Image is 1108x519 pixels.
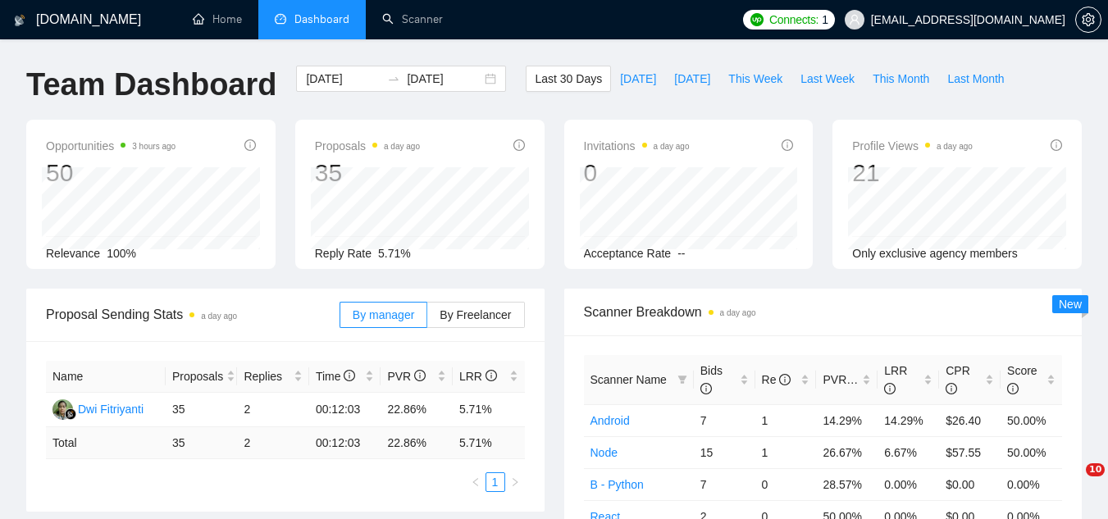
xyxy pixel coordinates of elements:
[947,70,1004,88] span: Last Month
[294,12,349,26] span: Dashboard
[674,70,710,88] span: [DATE]
[466,472,486,492] li: Previous Page
[852,247,1018,260] span: Only exclusive agency members
[755,468,817,500] td: 0
[315,247,372,260] span: Reply Rate
[166,361,238,393] th: Proposals
[584,157,690,189] div: 0
[78,400,144,418] div: Dwi Fitriyanti
[1001,404,1062,436] td: 50.00%
[1007,383,1019,394] span: info-circle
[873,70,929,88] span: This Month
[306,70,381,88] input: Start date
[466,472,486,492] button: left
[387,72,400,85] span: to
[1052,463,1092,503] iframe: Intercom live chat
[822,11,828,29] span: 1
[486,473,504,491] a: 1
[937,142,973,151] time: a day ago
[823,373,861,386] span: PVR
[132,142,176,151] time: 3 hours ago
[728,70,782,88] span: This Week
[65,408,76,420] img: gigradar-bm.png
[513,139,525,151] span: info-circle
[946,383,957,394] span: info-circle
[237,361,309,393] th: Replies
[505,472,525,492] li: Next Page
[353,308,414,321] span: By manager
[584,302,1063,322] span: Scanner Breakdown
[700,383,712,394] span: info-circle
[750,13,764,26] img: upwork-logo.png
[946,364,970,395] span: CPR
[611,66,665,92] button: [DATE]
[720,308,756,317] time: a day ago
[1001,436,1062,468] td: 50.00%
[201,312,237,321] time: a day ago
[26,66,276,104] h1: Team Dashboard
[719,66,791,92] button: This Week
[590,414,630,427] a: Android
[315,136,420,156] span: Proposals
[459,370,497,383] span: LRR
[677,247,685,260] span: --
[309,393,381,427] td: 00:12:03
[244,139,256,151] span: info-circle
[769,11,818,29] span: Connects:
[1075,7,1101,33] button: setting
[46,157,176,189] div: 50
[674,367,691,392] span: filter
[884,364,907,395] span: LRR
[384,142,420,151] time: a day ago
[677,375,687,385] span: filter
[166,393,238,427] td: 35
[700,364,723,395] span: Bids
[387,72,400,85] span: swap-right
[510,477,520,487] span: right
[378,247,411,260] span: 5.71%
[939,404,1001,436] td: $26.40
[654,142,690,151] time: a day ago
[884,383,896,394] span: info-circle
[816,468,878,500] td: 28.57%
[471,477,481,487] span: left
[939,436,1001,468] td: $57.55
[755,436,817,468] td: 1
[800,70,855,88] span: Last Week
[1051,139,1062,151] span: info-circle
[816,436,878,468] td: 26.67%
[864,66,938,92] button: This Month
[590,373,667,386] span: Scanner Name
[938,66,1013,92] button: Last Month
[694,436,755,468] td: 15
[1007,364,1037,395] span: Score
[782,139,793,151] span: info-circle
[584,247,672,260] span: Acceptance Rate
[665,66,719,92] button: [DATE]
[486,472,505,492] li: 1
[590,446,618,459] a: Node
[526,66,611,92] button: Last 30 Days
[1001,468,1062,500] td: 0.00%
[237,427,309,459] td: 2
[172,367,223,385] span: Proposals
[193,12,242,26] a: homeHome
[46,427,166,459] td: Total
[590,478,644,491] a: B - Python
[878,468,939,500] td: 0.00%
[486,370,497,381] span: info-circle
[344,370,355,381] span: info-circle
[453,427,525,459] td: 5.71 %
[584,136,690,156] span: Invitations
[453,393,525,427] td: 5.71%
[414,370,426,381] span: info-circle
[52,399,73,420] img: DF
[46,136,176,156] span: Opportunities
[275,13,286,25] span: dashboard
[166,427,238,459] td: 35
[852,136,973,156] span: Profile Views
[107,247,136,260] span: 100%
[316,370,355,383] span: Time
[779,374,791,385] span: info-circle
[1059,298,1082,311] span: New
